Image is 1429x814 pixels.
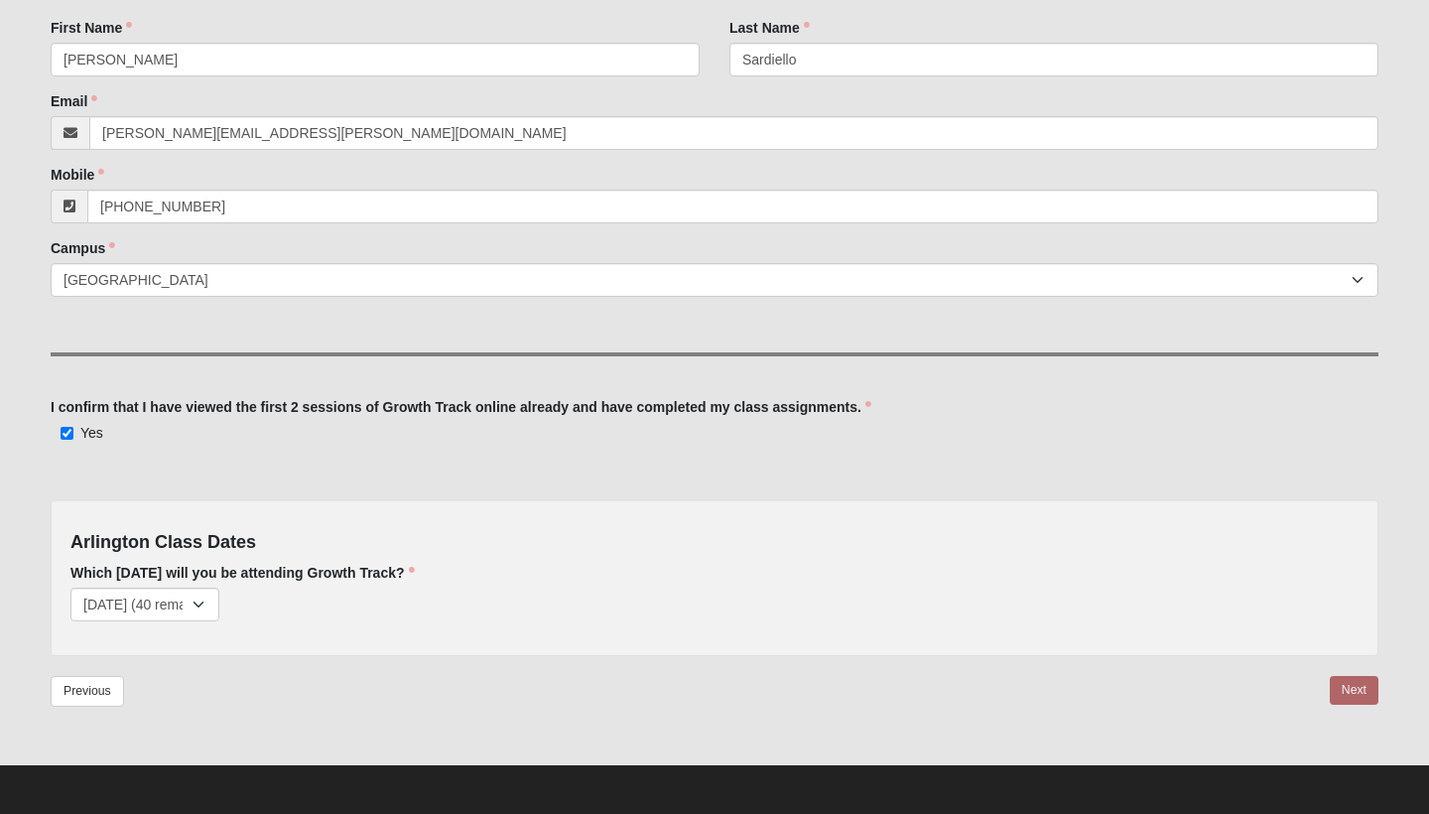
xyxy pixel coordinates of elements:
[51,165,104,185] label: Mobile
[61,427,73,440] input: Yes
[51,397,871,417] label: I confirm that I have viewed the first 2 sessions of Growth Track online already and have complet...
[51,238,115,258] label: Campus
[70,532,1359,554] h4: Arlington Class Dates
[51,676,124,707] a: Previous
[70,563,415,583] label: Which [DATE] will you be attending Growth Track?
[80,425,103,441] span: Yes
[51,91,97,111] label: Email
[51,18,132,38] label: First Name
[729,18,810,38] label: Last Name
